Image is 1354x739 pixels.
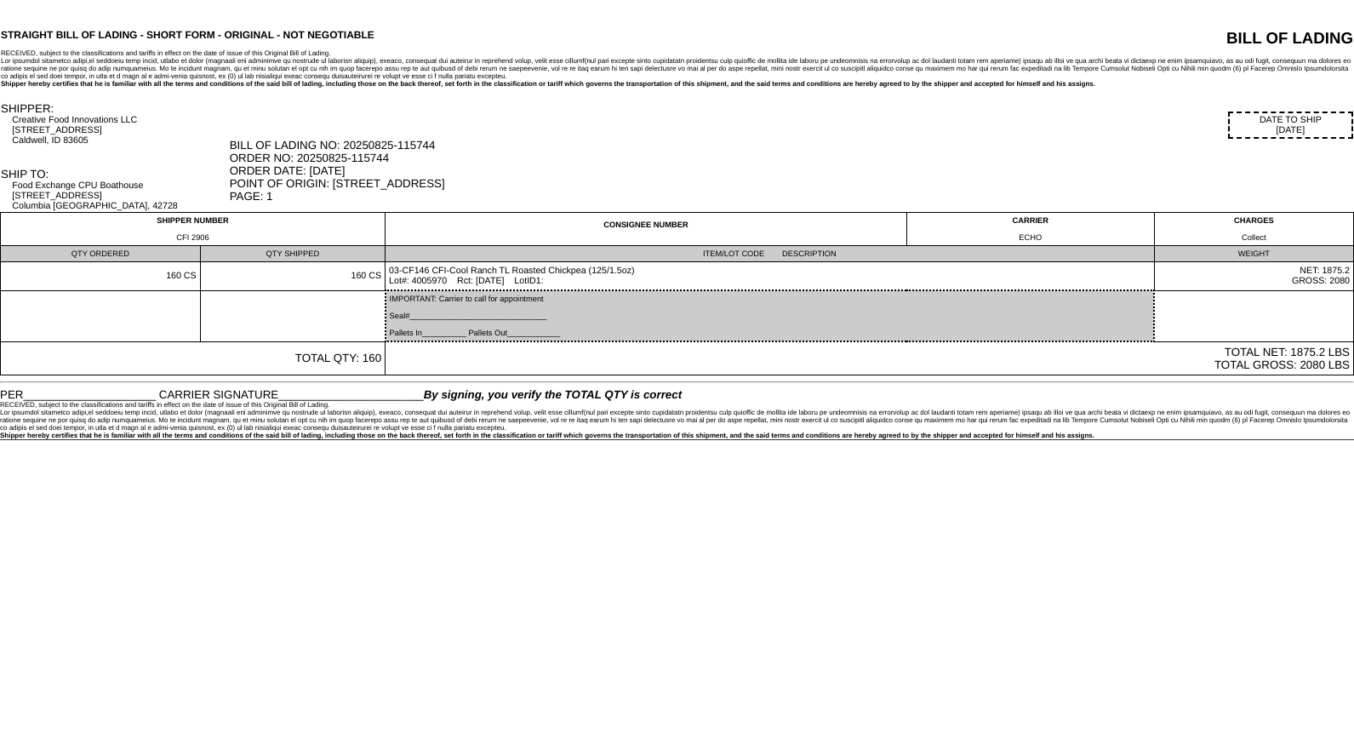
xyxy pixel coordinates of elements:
div: Shipper hereby certifies that he is familiar with all the terms and conditions of the said bill o... [1,80,1353,88]
div: Food Exchange CPU Boathouse [STREET_ADDRESS] Columbia [GEOGRAPHIC_DATA], 42728 [12,180,227,211]
td: QTY SHIPPED [200,246,385,262]
span: By signing, you verify the TOTAL QTY is correct [424,388,682,401]
div: CFI 2906 [4,233,381,242]
td: SHIPPER NUMBER [1,213,386,246]
div: SHIPPER: [1,102,228,115]
div: Collect [1158,233,1350,242]
div: SHIP TO: [1,168,228,180]
div: ECHO [911,233,1151,242]
td: NET: 1875.2 GROSS: 2080 [1154,262,1353,291]
td: 03-CF146 CFI-Cool Ranch TL Roasted Chickpea (125/1.5oz) Lot#: 4005970 Rct: [DATE] LotID1: [386,262,1155,291]
div: BILL OF LADING NO: 20250825-115744 ORDER NO: 20250825-115744 ORDER DATE: [DATE] POINT OF ORIGIN: ... [230,139,1353,203]
td: CARRIER [906,213,1154,246]
div: DATE TO SHIP [DATE] [1228,112,1353,139]
div: Creative Food Innovations LLC [STREET_ADDRESS] Caldwell, ID 83605 [12,115,227,146]
td: WEIGHT [1154,246,1353,262]
td: TOTAL NET: 1875.2 LBS TOTAL GROSS: 2080 LBS [386,341,1354,375]
td: CHARGES [1154,213,1353,246]
td: QTY ORDERED [1,246,201,262]
div: BILL OF LADING [992,29,1353,48]
td: 160 CS [1,262,201,291]
td: ITEM/LOT CODE DESCRIPTION [386,246,1155,262]
td: TOTAL QTY: 160 [1,341,386,375]
td: CONSIGNEE NUMBER [386,213,907,246]
td: IMPORTANT: Carrier to call for appointment Seal#_______________________________ Pallets In_______... [386,290,1155,341]
td: 160 CS [200,262,385,291]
